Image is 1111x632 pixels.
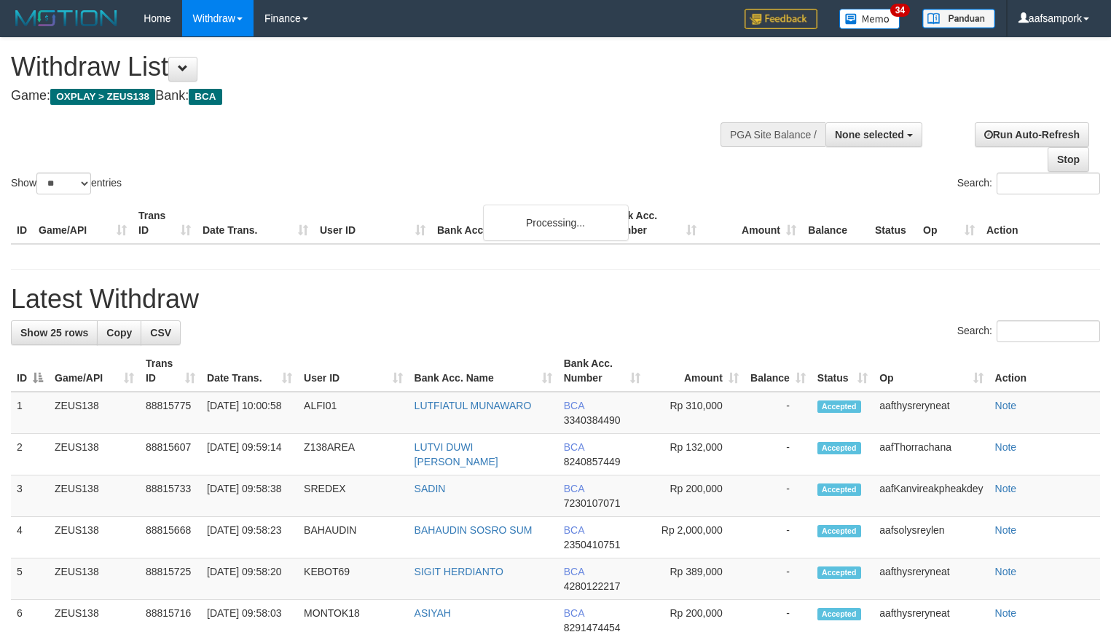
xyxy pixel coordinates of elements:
[140,434,201,475] td: 88815607
[564,456,621,467] span: Copy 8240857449 to clipboard
[558,350,646,392] th: Bank Acc. Number: activate to sort column ascending
[817,483,861,496] span: Accepted
[745,558,812,600] td: -
[298,558,409,600] td: KEBOT69
[874,517,989,558] td: aafsolysreylen
[817,525,861,537] span: Accepted
[745,350,812,392] th: Balance: activate to sort column ascending
[49,350,140,392] th: Game/API: activate to sort column ascending
[874,350,989,392] th: Op: activate to sort column ascending
[11,7,122,29] img: MOTION_logo.png
[646,434,745,475] td: Rp 132,000
[922,9,995,28] img: panduan.png
[981,202,1100,244] th: Action
[11,475,49,517] td: 3
[49,475,140,517] td: ZEUS138
[817,608,861,620] span: Accepted
[646,475,745,517] td: Rp 200,000
[802,202,869,244] th: Balance
[201,350,298,392] th: Date Trans.: activate to sort column ascending
[201,392,298,434] td: [DATE] 10:00:58
[11,517,49,558] td: 4
[415,441,498,467] a: LUTVI DUWI [PERSON_NAME]
[646,392,745,434] td: Rp 310,000
[812,350,874,392] th: Status: activate to sort column ascending
[314,202,431,244] th: User ID
[745,475,812,517] td: -
[995,483,1017,494] a: Note
[745,392,812,434] td: -
[140,475,201,517] td: 88815733
[150,327,171,339] span: CSV
[201,475,298,517] td: [DATE] 09:58:38
[564,414,621,426] span: Copy 3340384490 to clipboard
[997,173,1100,194] input: Search:
[415,524,533,536] a: BAHAUDIN SOSRO SUM
[49,434,140,475] td: ZEUS138
[874,434,989,475] td: aafThorrachana
[140,350,201,392] th: Trans ID: activate to sort column ascending
[989,350,1100,392] th: Action
[995,441,1017,453] a: Note
[995,566,1017,577] a: Note
[564,400,584,411] span: BCA
[825,122,922,147] button: None selected
[11,392,49,434] td: 1
[133,202,197,244] th: Trans ID
[564,539,621,550] span: Copy 2350410751 to clipboard
[431,202,602,244] th: Bank Acc. Name
[646,350,745,392] th: Amount: activate to sort column ascending
[874,558,989,600] td: aafthysreryneat
[298,475,409,517] td: SREDEX
[415,400,532,411] a: LUTFIATUL MUNAWARO
[869,202,917,244] th: Status
[11,434,49,475] td: 2
[957,173,1100,194] label: Search:
[817,442,861,454] span: Accepted
[702,202,802,244] th: Amount
[745,434,812,475] td: -
[995,400,1017,411] a: Note
[745,9,817,29] img: Feedback.jpg
[415,607,451,619] a: ASIYAH
[49,517,140,558] td: ZEUS138
[890,4,910,17] span: 34
[140,392,201,434] td: 88815775
[564,497,621,509] span: Copy 7230107071 to clipboard
[49,392,140,434] td: ZEUS138
[415,566,503,577] a: SIGIT HERDIANTO
[11,173,122,194] label: Show entries
[50,89,155,105] span: OXPLAY > ZEUS138
[11,320,98,345] a: Show 25 rows
[415,483,446,494] a: SADIN
[564,524,584,536] span: BCA
[11,350,49,392] th: ID: activate to sort column descending
[201,434,298,475] td: [DATE] 09:59:14
[646,558,745,600] td: Rp 389,000
[97,320,141,345] a: Copy
[602,202,702,244] th: Bank Acc. Number
[564,566,584,577] span: BCA
[201,558,298,600] td: [DATE] 09:58:20
[20,327,88,339] span: Show 25 rows
[483,205,629,241] div: Processing...
[817,400,861,413] span: Accepted
[33,202,133,244] th: Game/API
[564,607,584,619] span: BCA
[646,517,745,558] td: Rp 2,000,000
[975,122,1089,147] a: Run Auto-Refresh
[564,483,584,494] span: BCA
[745,517,812,558] td: -
[11,52,726,82] h1: Withdraw List
[11,285,1100,314] h1: Latest Withdraw
[49,558,140,600] td: ZEUS138
[995,607,1017,619] a: Note
[997,320,1100,342] input: Search:
[564,441,584,453] span: BCA
[564,580,621,592] span: Copy 4280122217 to clipboard
[140,558,201,600] td: 88815725
[11,202,33,244] th: ID
[141,320,181,345] a: CSV
[189,89,221,105] span: BCA
[917,202,981,244] th: Op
